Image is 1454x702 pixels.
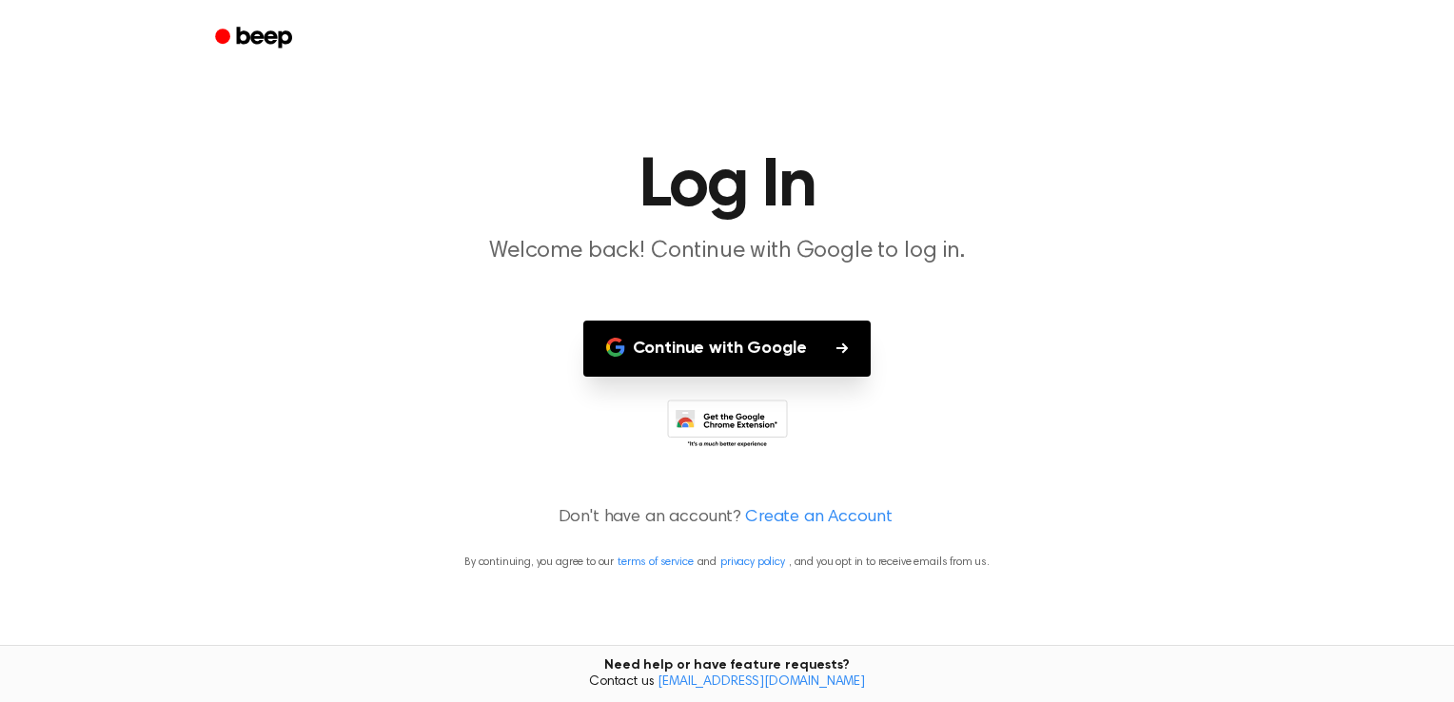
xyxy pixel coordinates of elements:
[240,152,1214,221] h1: Log In
[23,505,1431,531] p: Don't have an account?
[583,321,872,377] button: Continue with Google
[658,675,865,689] a: [EMAIL_ADDRESS][DOMAIN_NAME]
[720,556,785,568] a: privacy policy
[618,556,693,568] a: terms of service
[202,20,309,57] a: Beep
[745,505,892,531] a: Create an Account
[11,674,1443,692] span: Contact us
[23,554,1431,571] p: By continuing, you agree to our and , and you opt in to receive emails from us.
[362,236,1092,267] p: Welcome back! Continue with Google to log in.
